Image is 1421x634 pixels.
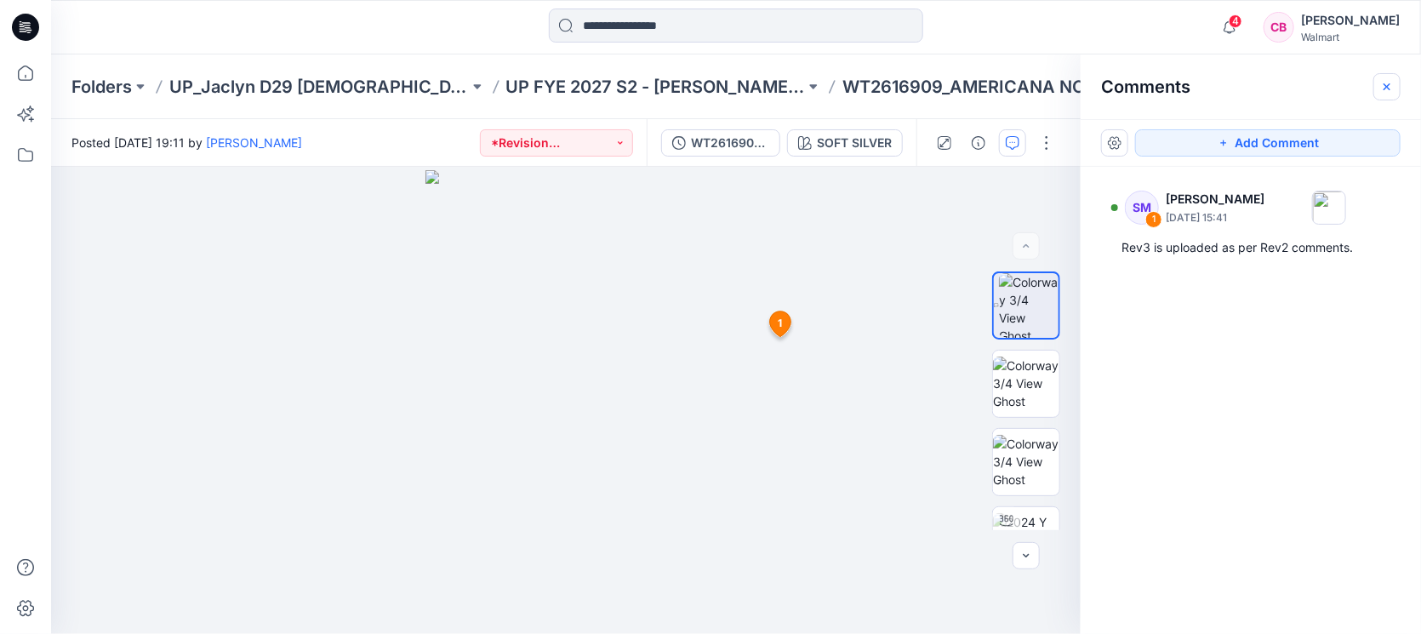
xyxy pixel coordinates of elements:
img: Colorway 3/4 View Ghost [999,273,1059,338]
div: [PERSON_NAME] [1301,10,1400,31]
span: Posted [DATE] 19:11 by [71,134,302,151]
img: Colorway 3/4 View Ghost [993,357,1059,410]
div: CB [1264,12,1294,43]
button: WT2616909_Rev 3_AMERICANA NOTCH SET [661,129,780,157]
p: [PERSON_NAME] [1166,189,1264,209]
div: Rev3 is uploaded as per Rev2 comments. [1121,237,1380,258]
a: UP_Jaclyn D29 [DEMOGRAPHIC_DATA] Sleep [169,75,469,99]
a: UP FYE 2027 S2 - [PERSON_NAME] D29 [DEMOGRAPHIC_DATA] Sleepwear [506,75,806,99]
img: Colorway 3/4 View Ghost [993,435,1059,488]
button: Details [965,129,992,157]
a: Folders [71,75,132,99]
div: SM [1125,191,1159,225]
p: WT2616909_AMERICANA NOTCH SET [842,75,1142,99]
button: SOFT SILVER [787,129,903,157]
p: [DATE] 15:41 [1166,209,1264,226]
div: WT2616909_Rev 3_AMERICANA NOTCH SET [691,134,769,152]
div: Walmart [1301,31,1400,43]
h2: Comments [1101,77,1190,97]
img: 2024 Y 130 TT w Avatar [993,513,1059,567]
div: SOFT SILVER [817,134,892,152]
button: Add Comment [1135,129,1401,157]
span: 4 [1229,14,1242,28]
div: 1 [1145,211,1162,228]
a: [PERSON_NAME] [206,135,302,150]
